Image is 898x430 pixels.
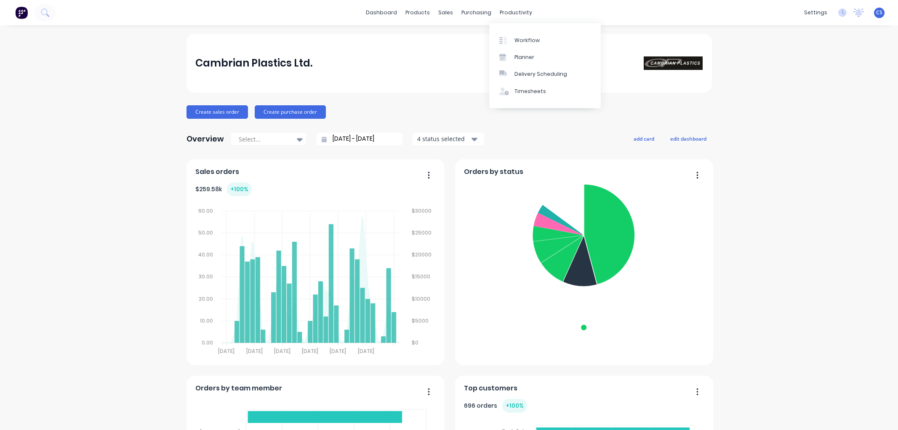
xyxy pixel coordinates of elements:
div: Timesheets [514,88,546,95]
div: Cambrian Plastics Ltd. [195,55,312,72]
tspan: $10000 [412,295,431,302]
tspan: [DATE] [274,347,290,355]
button: Create purchase order [255,105,326,119]
a: Workflow [489,32,601,48]
span: Top customers [464,383,517,393]
button: add card [628,133,660,144]
div: Workflow [514,37,540,44]
span: Orders by team member [195,383,282,393]
div: sales [434,6,457,19]
div: purchasing [457,6,496,19]
tspan: 20.00 [199,295,213,302]
a: Timesheets [489,83,601,100]
tspan: 30.00 [199,273,213,280]
tspan: 50.00 [198,229,213,236]
div: 4 status selected [417,134,470,143]
button: 4 status selected [413,133,484,145]
tspan: 0.00 [202,339,213,346]
div: + 100 % [502,399,527,413]
button: edit dashboard [665,133,712,144]
tspan: $20000 [412,251,432,258]
span: CS [876,9,882,16]
tspan: [DATE] [358,347,374,355]
div: $ 259.58k [195,182,252,196]
tspan: [DATE] [246,347,263,355]
div: + 100 % [227,182,252,196]
tspan: 10.00 [200,317,213,324]
div: Planner [514,53,534,61]
span: Sales orders [195,167,239,177]
div: 696 orders [464,399,527,413]
a: Delivery Scheduling [489,66,601,83]
img: Factory [15,6,28,19]
tspan: 60.00 [198,207,213,214]
tspan: [DATE] [330,347,346,355]
tspan: [DATE] [218,347,234,355]
a: dashboard [362,6,401,19]
tspan: [DATE] [302,347,319,355]
div: Overview [187,131,224,147]
button: Create sales order [187,105,248,119]
tspan: $30000 [412,207,432,214]
div: products [401,6,434,19]
div: productivity [496,6,536,19]
tspan: $25000 [412,229,432,236]
img: Cambrian Plastics Ltd. [644,56,703,70]
span: Orders by status [464,167,523,177]
tspan: 40.00 [198,251,213,258]
tspan: $15000 [412,273,431,280]
tspan: $5000 [412,317,429,324]
div: settings [800,6,831,19]
tspan: $0 [412,339,419,346]
div: Delivery Scheduling [514,70,567,78]
a: Planner [489,49,601,66]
